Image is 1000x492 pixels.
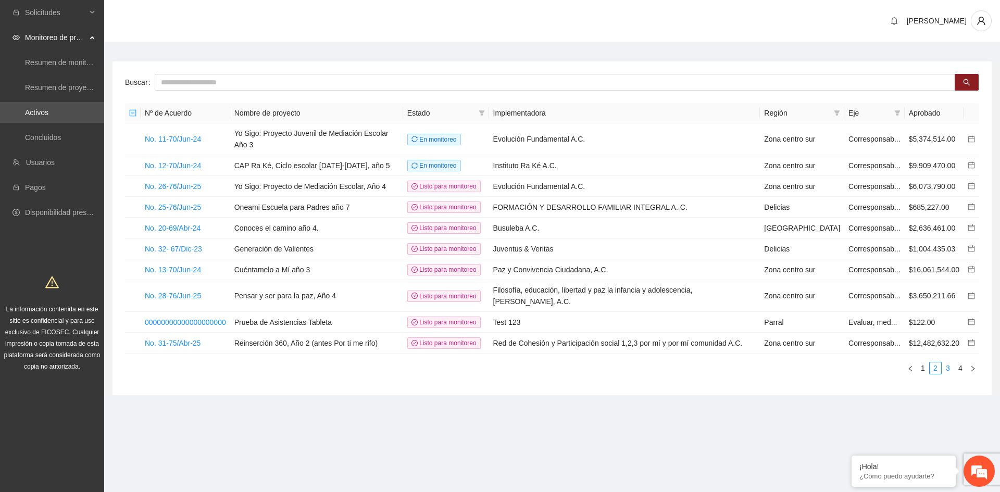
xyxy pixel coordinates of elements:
td: Evolución Fundamental A.C. [489,123,760,155]
span: sync [411,136,418,142]
a: 1 [917,362,929,374]
a: Concluidos [25,133,61,142]
td: Juventus & Veritas [489,238,760,259]
td: Test 123 [489,312,760,333]
a: 2 [930,362,941,374]
a: No. 11-70/Jun-24 [145,135,201,143]
p: ¿Cómo puedo ayudarte? [859,472,948,480]
span: Corresponsab... [848,135,901,143]
span: filter [832,105,842,121]
td: Parral [760,312,844,333]
span: Listo para monitoreo [407,264,481,275]
td: $16,061,544.00 [905,259,964,280]
span: eye [12,34,20,41]
td: Zona centro sur [760,259,844,280]
td: [GEOGRAPHIC_DATA] [760,218,844,238]
div: ¡Hola! [859,462,948,471]
div: Chatee con nosotros ahora [54,53,175,67]
td: Zona centro sur [760,123,844,155]
span: check-circle [411,183,418,190]
td: Red de Cohesión y Participación social 1,2,3 por mí y por mí comunidad A.C. [489,333,760,354]
span: En monitoreo [407,134,461,145]
label: Buscar [125,74,155,91]
td: Evolución Fundamental A.C. [489,176,760,197]
span: user [971,16,991,26]
td: $685,227.00 [905,197,964,218]
span: bell [886,17,902,25]
a: calendar [968,245,975,253]
span: filter [477,105,487,121]
span: Corresponsab... [848,292,901,300]
span: Listo para monitoreo [407,317,481,328]
td: Zona centro sur [760,280,844,312]
li: Previous Page [904,362,917,374]
span: calendar [968,266,975,273]
a: Usuarios [26,158,55,167]
span: warning [45,275,59,289]
span: sync [411,162,418,169]
td: $122.00 [905,312,964,333]
button: bell [886,12,903,29]
span: calendar [968,339,975,346]
span: Corresponsab... [848,203,901,211]
a: 00000000000000000000 [145,318,226,326]
li: 3 [942,362,954,374]
span: Monitoreo de proyectos [25,27,86,48]
span: left [907,365,914,372]
button: left [904,362,917,374]
td: Busuleba A.C. [489,218,760,238]
span: check-circle [411,340,418,346]
a: calendar [968,182,975,191]
th: Nº de Acuerdo [141,103,230,123]
span: Listo para monitoreo [407,201,481,213]
td: $5,374,514.00 [905,123,964,155]
a: Disponibilidad presupuestal [25,208,114,217]
td: Yo Sigo: Proyecto de Mediación Escolar, Año 4 [230,176,403,197]
span: filter [479,110,485,116]
span: calendar [968,245,975,252]
span: Corresponsab... [848,224,901,232]
span: calendar [968,182,975,190]
span: En monitoreo [407,160,461,171]
span: check-circle [411,204,418,210]
span: Corresponsab... [848,161,901,170]
span: Corresponsab... [848,266,901,274]
span: Listo para monitoreo [407,181,481,192]
span: Listo para monitoreo [407,337,481,349]
a: No. 28-76/Jun-25 [145,292,201,300]
a: calendar [968,339,975,347]
span: calendar [968,318,975,325]
span: inbox [12,9,20,16]
span: Listo para monitoreo [407,222,481,234]
a: 4 [955,362,966,374]
a: Activos [25,108,48,117]
a: Resumen de proyectos aprobados [25,83,136,92]
span: calendar [968,203,975,210]
span: [PERSON_NAME] [907,17,967,25]
a: calendar [968,161,975,170]
a: No. 25-76/Jun-25 [145,203,201,211]
a: calendar [968,292,975,300]
span: right [970,365,976,372]
a: calendar [968,135,975,143]
span: check-circle [411,319,418,325]
textarea: Escriba su mensaje y pulse “Intro” [5,284,198,321]
a: 3 [942,362,954,374]
span: Corresponsab... [848,182,901,191]
td: Prueba de Asistencias Tableta [230,312,403,333]
td: Conoces el camino año 4. [230,218,403,238]
span: search [963,79,970,87]
a: No. 31-75/Abr-25 [145,339,201,347]
span: Solicitudes [25,2,86,23]
td: Reinserción 360, Año 2 (antes Por ti me rifo) [230,333,403,354]
td: $1,004,435.03 [905,238,964,259]
td: Cuéntamelo a Mí año 3 [230,259,403,280]
a: Resumen de monitoreo [25,58,101,67]
td: Filosofía, educación, libertad y paz la infancia y adolescencia, [PERSON_NAME], A.C. [489,280,760,312]
span: calendar [968,224,975,231]
a: calendar [968,266,975,274]
span: minus-square [129,109,136,117]
th: Aprobado [905,103,964,123]
span: filter [834,110,840,116]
